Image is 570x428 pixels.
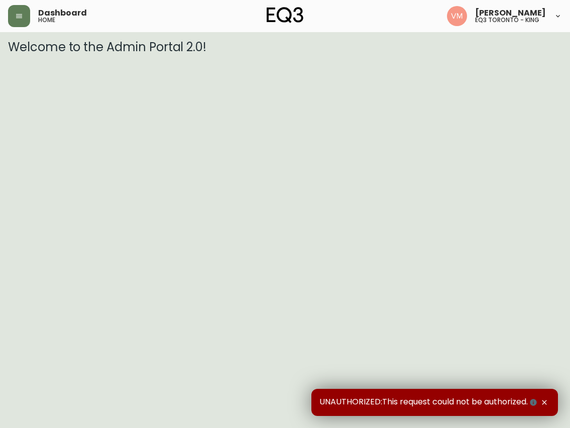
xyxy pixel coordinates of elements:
img: logo [267,7,304,23]
img: 0f63483a436850f3a2e29d5ab35f16df [447,6,467,26]
span: Dashboard [38,9,87,17]
h5: home [38,17,55,23]
h3: Welcome to the Admin Portal 2.0! [8,40,562,54]
h5: eq3 toronto - king [475,17,539,23]
span: UNAUTHORIZED:This request could not be authorized. [319,397,539,408]
span: [PERSON_NAME] [475,9,546,17]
